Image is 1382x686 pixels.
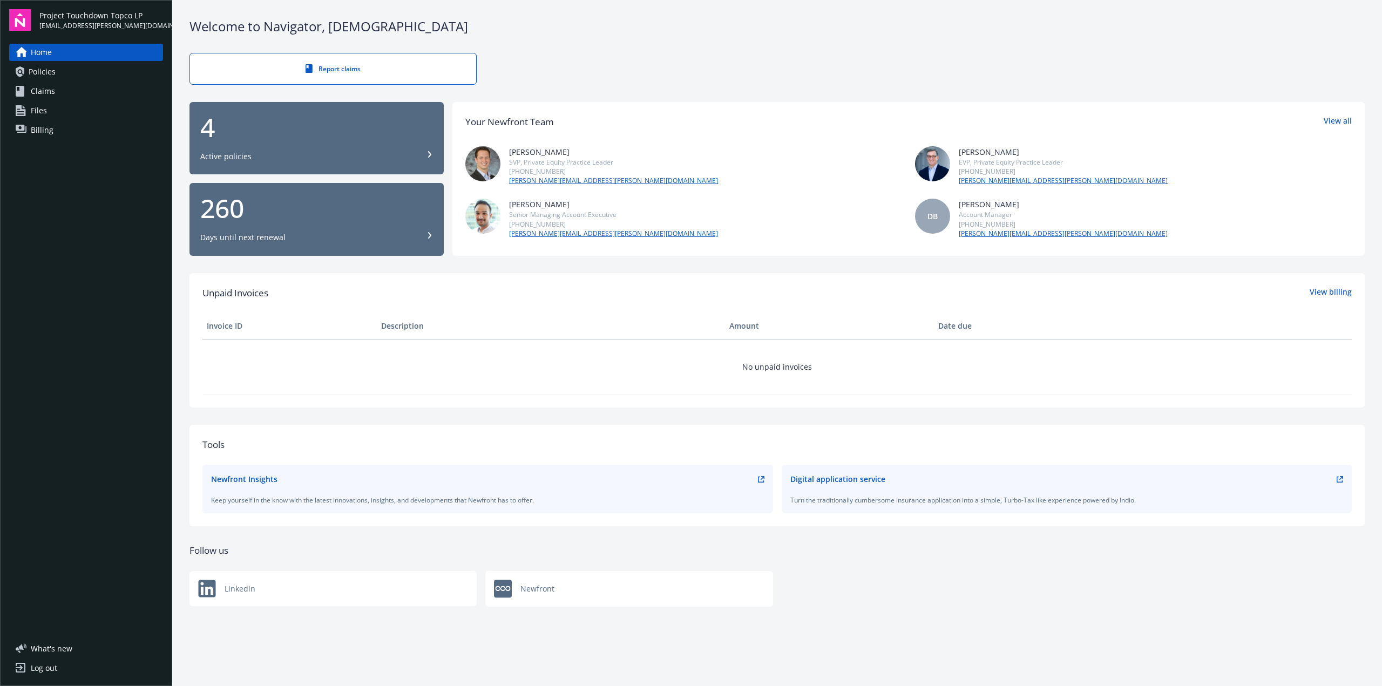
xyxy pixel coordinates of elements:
[212,64,455,73] div: Report claims
[211,473,277,485] div: Newfront Insights
[509,167,718,176] div: [PHONE_NUMBER]
[1324,115,1352,129] a: View all
[9,63,163,80] a: Policies
[934,313,1108,339] th: Date due
[959,158,1168,167] div: EVP, Private Equity Practice Leader
[189,183,444,256] button: 260Days until next renewal
[9,643,90,654] button: What's new
[377,313,725,339] th: Description
[959,229,1168,239] a: [PERSON_NAME][EMAIL_ADDRESS][PERSON_NAME][DOMAIN_NAME]
[485,571,773,607] a: Newfront logoNewfront
[202,286,268,300] span: Unpaid Invoices
[465,146,500,181] img: photo
[465,199,500,234] img: photo
[202,438,1352,452] div: Tools
[509,158,718,167] div: SVP, Private Equity Practice Leader
[39,9,163,31] button: Project Touchdown Topco LP[EMAIL_ADDRESS][PERSON_NAME][DOMAIN_NAME]
[31,643,72,654] span: What ' s new
[959,199,1168,210] div: [PERSON_NAME]
[509,146,718,158] div: [PERSON_NAME]
[200,151,252,162] div: Active policies
[9,121,163,139] a: Billing
[200,195,433,221] div: 260
[31,83,55,100] span: Claims
[959,220,1168,229] div: [PHONE_NUMBER]
[189,571,477,607] a: Newfront logoLinkedin
[189,102,444,175] button: 4Active policies
[198,580,216,597] img: Newfront logo
[959,146,1168,158] div: [PERSON_NAME]
[915,146,950,181] img: photo
[959,176,1168,186] a: [PERSON_NAME][EMAIL_ADDRESS][PERSON_NAME][DOMAIN_NAME]
[39,21,163,31] span: [EMAIL_ADDRESS][PERSON_NAME][DOMAIN_NAME]
[9,83,163,100] a: Claims
[790,495,1344,505] div: Turn the traditionally cumbersome insurance application into a simple, Turbo-Tax like experience ...
[485,571,773,607] div: Newfront
[202,313,377,339] th: Invoice ID
[509,229,718,239] a: [PERSON_NAME][EMAIL_ADDRESS][PERSON_NAME][DOMAIN_NAME]
[465,115,554,129] div: Your Newfront Team
[1310,286,1352,300] a: View billing
[509,220,718,229] div: [PHONE_NUMBER]
[31,102,47,119] span: Files
[39,10,163,21] span: Project Touchdown Topco LP
[509,176,718,186] a: [PERSON_NAME][EMAIL_ADDRESS][PERSON_NAME][DOMAIN_NAME]
[509,210,718,219] div: Senior Managing Account Executive
[31,121,53,139] span: Billing
[959,167,1168,176] div: [PHONE_NUMBER]
[200,114,433,140] div: 4
[725,313,934,339] th: Amount
[31,660,57,677] div: Log out
[9,44,163,61] a: Home
[509,199,718,210] div: [PERSON_NAME]
[200,232,286,243] div: Days until next renewal
[29,63,56,80] span: Policies
[790,473,885,485] div: Digital application service
[31,44,52,61] span: Home
[189,17,1365,36] div: Welcome to Navigator , [DEMOGRAPHIC_DATA]
[211,495,764,505] div: Keep yourself in the know with the latest innovations, insights, and developments that Newfront h...
[494,580,512,598] img: Newfront logo
[927,210,938,222] span: DB
[9,102,163,119] a: Files
[202,339,1352,394] td: No unpaid invoices
[189,571,477,606] div: Linkedin
[959,210,1168,219] div: Account Manager
[9,9,31,31] img: navigator-logo.svg
[189,53,477,85] a: Report claims
[189,544,1365,558] div: Follow us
